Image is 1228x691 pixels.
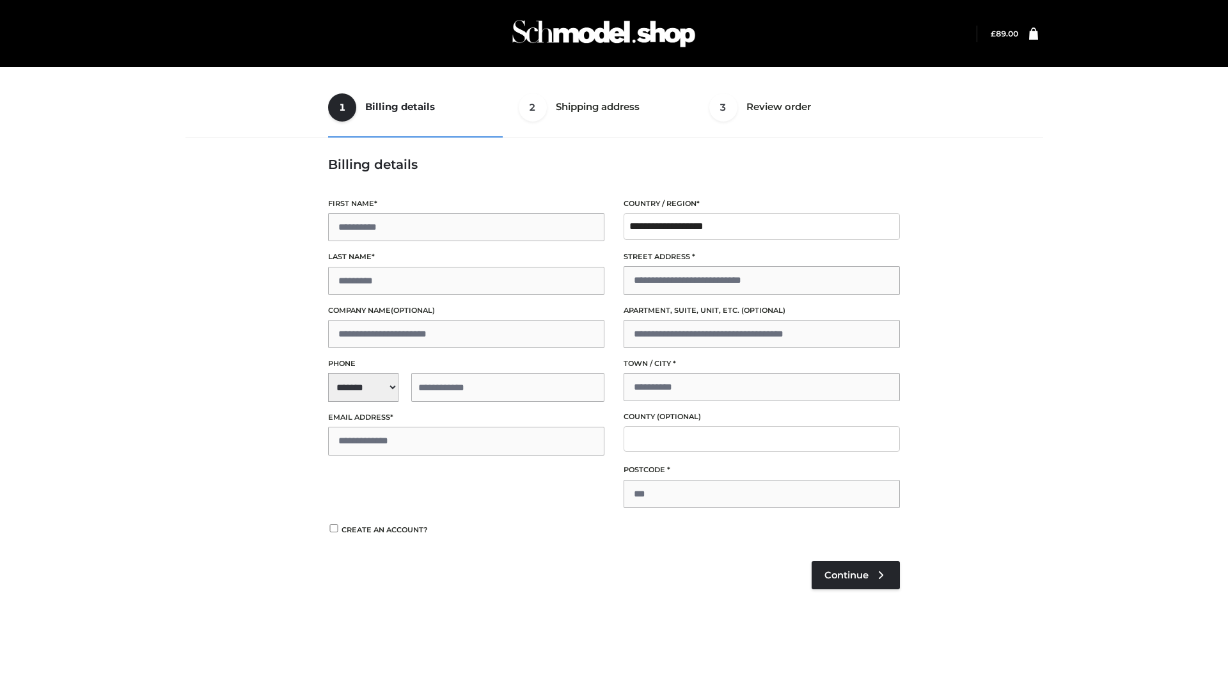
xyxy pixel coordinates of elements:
[741,306,785,315] span: (optional)
[328,251,604,263] label: Last name
[624,464,900,476] label: Postcode
[991,29,1018,38] a: £89.00
[624,358,900,370] label: Town / City
[824,569,869,581] span: Continue
[624,305,900,317] label: Apartment, suite, unit, etc.
[624,411,900,423] label: County
[624,251,900,263] label: Street address
[328,358,604,370] label: Phone
[328,157,900,172] h3: Billing details
[328,305,604,317] label: Company name
[391,306,435,315] span: (optional)
[991,29,996,38] span: £
[812,561,900,589] a: Continue
[328,198,604,210] label: First name
[342,525,428,534] span: Create an account?
[508,8,700,59] img: Schmodel Admin 964
[328,524,340,532] input: Create an account?
[328,411,604,424] label: Email address
[657,412,701,421] span: (optional)
[991,29,1018,38] bdi: 89.00
[624,198,900,210] label: Country / Region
